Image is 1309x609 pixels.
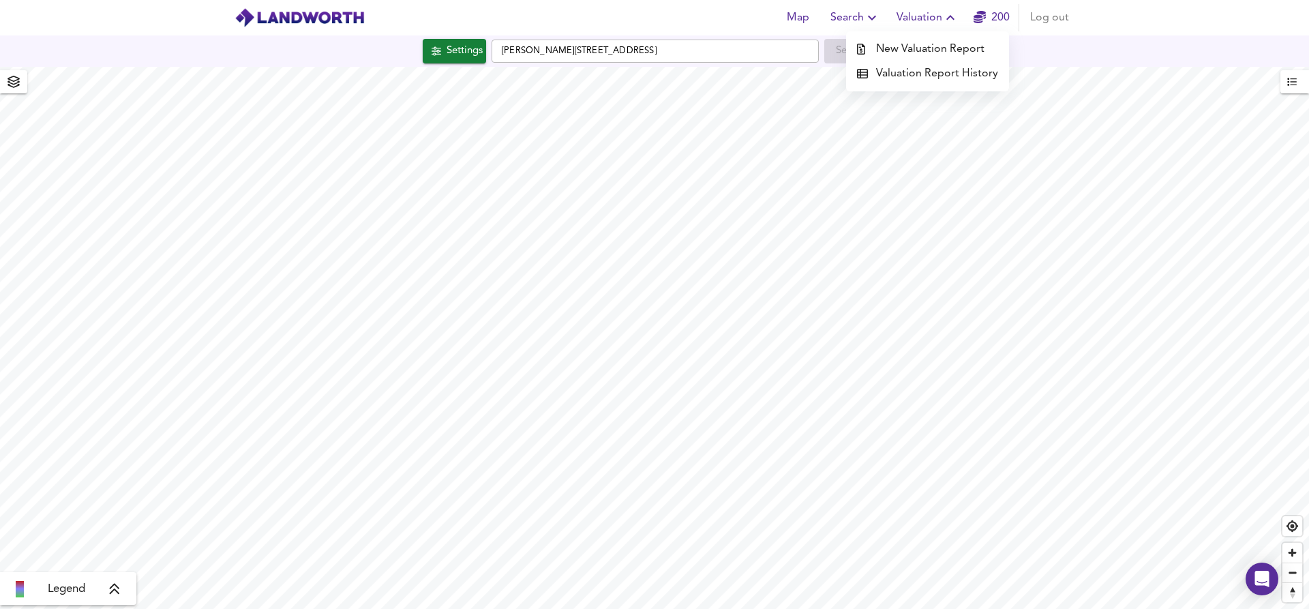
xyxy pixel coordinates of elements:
span: Search [830,8,880,27]
span: Map [781,8,814,27]
div: Enable a Source before running a Search [824,39,886,63]
button: Zoom out [1282,563,1302,582]
button: Settings [423,39,486,63]
button: 200 [969,4,1013,31]
button: Zoom in [1282,543,1302,563]
button: Map [776,4,819,31]
div: Settings [447,42,483,60]
span: Legend [48,581,85,597]
span: Log out [1030,8,1069,27]
span: Zoom out [1282,563,1302,582]
button: Log out [1025,4,1074,31]
button: Valuation [891,4,964,31]
img: logo [235,8,365,28]
a: 200 [974,8,1010,27]
input: Enter a location... [492,40,819,63]
span: Valuation [897,8,959,27]
span: Reset bearing to north [1282,583,1302,602]
div: Click to configure Search Settings [423,39,486,63]
a: New Valuation Report [846,37,1009,61]
button: Search [825,4,886,31]
button: Reset bearing to north [1282,582,1302,602]
div: Open Intercom Messenger [1246,563,1278,595]
a: Valuation Report History [846,61,1009,86]
button: Find my location [1282,516,1302,536]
